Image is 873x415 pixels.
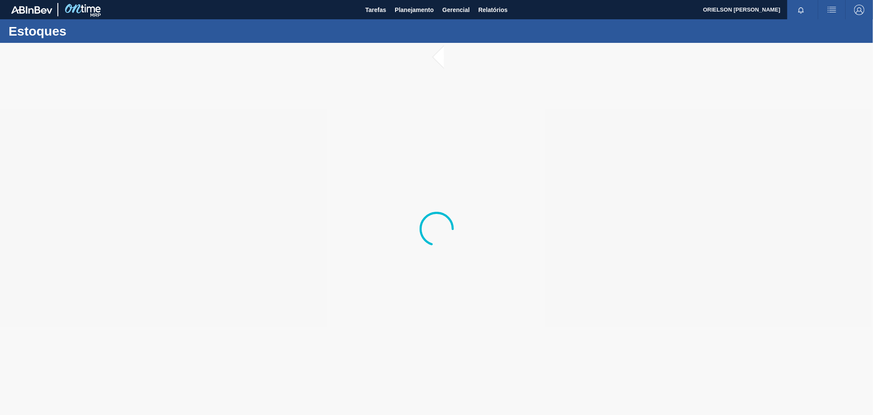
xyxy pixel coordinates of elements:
[11,6,52,14] img: TNhmsLtSVTkK8tSr43FrP2fwEKptu5GPRR3wAAAABJRU5ErkJggg==
[854,5,864,15] img: Logout
[395,5,434,15] span: Planejamento
[365,5,386,15] span: Tarefas
[442,5,470,15] span: Gerencial
[827,5,837,15] img: userActions
[787,4,815,16] button: Notificações
[478,5,507,15] span: Relatórios
[9,26,161,36] h1: Estoques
